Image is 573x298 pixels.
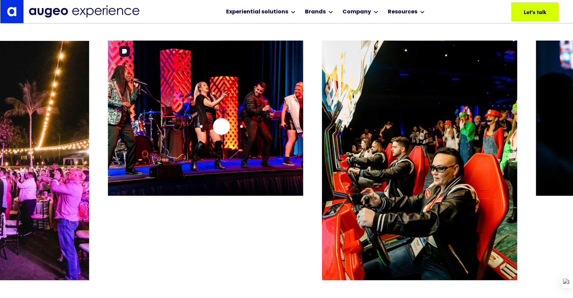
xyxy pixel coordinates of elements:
[29,5,140,18] img: Augeo Experience business unit full logo in midnight blue.
[7,7,16,16] img: Augeo's "a" monogram decorative logo in white.
[511,2,559,21] a: Let's talk
[343,8,371,16] div: Company
[108,41,303,270] div: 14 / 26
[226,8,288,16] div: Experiential solutions
[388,8,417,16] div: Resources
[322,41,517,270] div: 15 / 26
[305,8,326,16] div: Brands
